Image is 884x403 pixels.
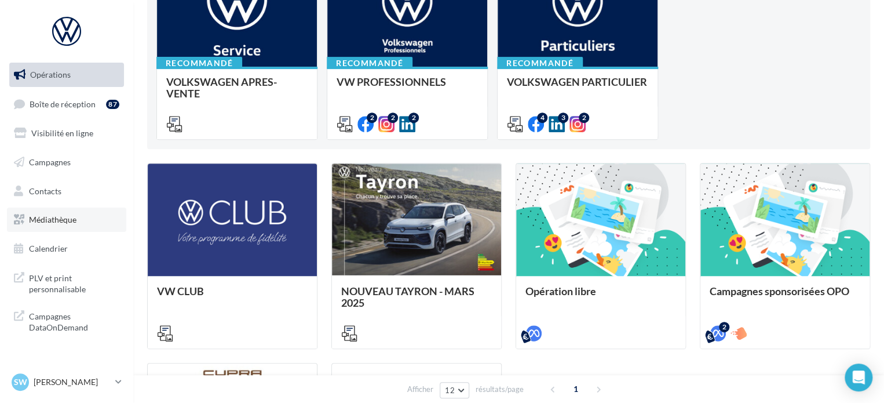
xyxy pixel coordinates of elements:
[341,285,474,309] span: NOUVEAU TAYRON - MARS 2025
[30,99,96,108] span: Boîte de réception
[166,75,277,100] span: VOLKSWAGEN APRES-VENTE
[7,237,126,261] a: Calendrier
[388,112,398,123] div: 2
[29,157,71,167] span: Campagnes
[476,384,524,395] span: résultats/page
[525,285,596,297] span: Opération libre
[31,128,93,138] span: Visibilité en ligne
[719,322,729,332] div: 2
[157,285,204,297] span: VW CLUB
[29,244,68,253] span: Calendrier
[367,112,377,123] div: 2
[507,75,647,88] span: VOLKSWAGEN PARTICULIER
[710,285,849,297] span: Campagnes sponsorisées OPO
[408,112,419,123] div: 2
[7,304,126,338] a: Campagnes DataOnDemand
[440,382,469,398] button: 12
[7,121,126,146] a: Visibilité en ligne
[30,70,71,79] span: Opérations
[7,92,126,117] a: Boîte de réception87
[106,100,119,109] div: 87
[7,266,126,300] a: PLV et print personnalisable
[29,186,61,195] span: Contacts
[14,376,27,388] span: SW
[337,75,446,88] span: VW PROFESSIONNELS
[29,215,76,224] span: Médiathèque
[7,208,126,232] a: Médiathèque
[7,150,126,175] a: Campagnes
[497,57,583,70] div: Recommandé
[156,57,242,70] div: Recommandé
[34,376,111,388] p: [PERSON_NAME]
[558,112,568,123] div: 3
[407,384,433,395] span: Afficher
[7,179,126,204] a: Contacts
[579,112,589,123] div: 2
[537,112,547,123] div: 4
[567,380,585,398] span: 1
[29,270,119,295] span: PLV et print personnalisable
[7,63,126,87] a: Opérations
[9,371,124,393] a: SW [PERSON_NAME]
[845,364,872,391] div: Open Intercom Messenger
[445,386,455,395] span: 12
[29,308,119,333] span: Campagnes DataOnDemand
[327,57,412,70] div: Recommandé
